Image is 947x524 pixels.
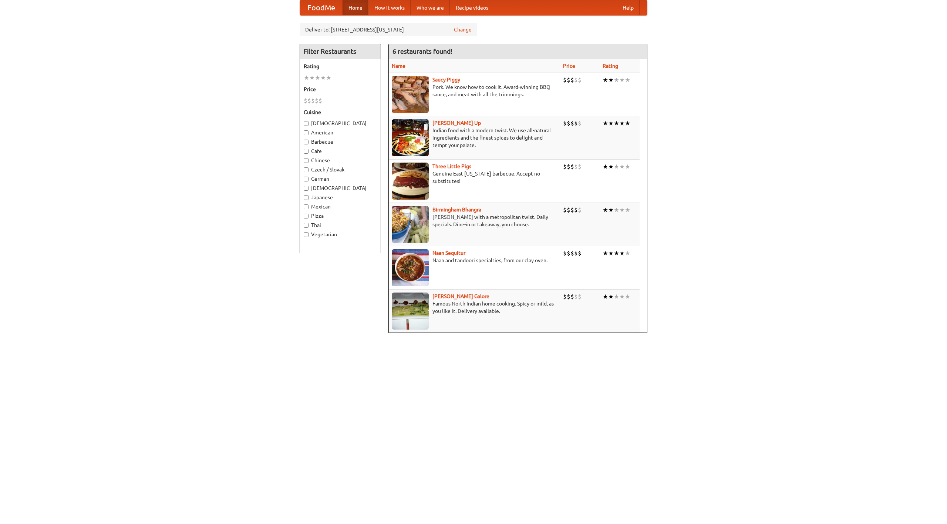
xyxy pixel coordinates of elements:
[304,86,377,93] h5: Price
[619,206,625,214] li: ★
[625,76,630,84] li: ★
[432,77,460,83] a: Saucy Piggy
[315,97,319,105] li: $
[392,249,429,286] img: naansequitur.jpg
[300,23,477,36] div: Deliver to: [STREET_ADDRESS][US_STATE]
[300,0,343,15] a: FoodMe
[570,293,574,301] li: $
[578,119,582,127] li: $
[304,231,377,238] label: Vegetarian
[563,206,567,214] li: $
[304,194,377,201] label: Japanese
[625,293,630,301] li: ★
[603,63,618,69] a: Rating
[309,74,315,82] li: ★
[608,206,614,214] li: ★
[304,138,377,146] label: Barbecue
[603,163,608,171] li: ★
[304,157,377,164] label: Chinese
[304,175,377,183] label: German
[304,232,309,237] input: Vegetarian
[608,163,614,171] li: ★
[392,127,557,149] p: Indian food with a modern twist. We use all-natural ingredients and the finest spices to delight ...
[567,76,570,84] li: $
[608,119,614,127] li: ★
[617,0,640,15] a: Help
[300,44,381,59] h4: Filter Restaurants
[304,147,377,155] label: Cafe
[304,120,377,127] label: [DEMOGRAPHIC_DATA]
[574,206,578,214] li: $
[304,97,307,105] li: $
[567,119,570,127] li: $
[614,249,619,257] li: ★
[608,293,614,301] li: ★
[450,0,494,15] a: Recipe videos
[326,74,331,82] li: ★
[563,249,567,257] li: $
[343,0,368,15] a: Home
[619,293,625,301] li: ★
[578,76,582,84] li: $
[432,120,481,126] a: [PERSON_NAME] Up
[608,76,614,84] li: ★
[304,212,377,220] label: Pizza
[432,250,465,256] a: Naan Sequitur
[608,249,614,257] li: ★
[603,249,608,257] li: ★
[319,97,322,105] li: $
[578,206,582,214] li: $
[614,293,619,301] li: ★
[578,163,582,171] li: $
[432,207,481,213] a: Birmingham Bhangra
[567,293,570,301] li: $
[304,203,377,210] label: Mexican
[304,195,309,200] input: Japanese
[304,149,309,154] input: Cafe
[625,119,630,127] li: ★
[392,163,429,200] img: littlepigs.jpg
[304,167,309,172] input: Czech / Slovak
[625,163,630,171] li: ★
[304,184,377,192] label: [DEMOGRAPHIC_DATA]
[392,293,429,330] img: currygalore.jpg
[304,186,309,191] input: [DEMOGRAPHIC_DATA]
[619,76,625,84] li: ★
[567,163,570,171] li: $
[307,97,311,105] li: $
[411,0,450,15] a: Who we are
[304,177,309,181] input: German
[392,119,429,156] img: curryup.jpg
[392,213,557,228] p: [PERSON_NAME] with a metropolitan twist. Daily specials. Dine-in or takeaway, you choose.
[619,119,625,127] li: ★
[570,163,574,171] li: $
[563,163,567,171] li: $
[392,48,452,55] ng-pluralize: 6 restaurants found!
[570,76,574,84] li: $
[432,163,471,169] a: Three Little Pigs
[392,300,557,315] p: Famous North Indian home cooking. Spicy or mild, as you like it. Delivery available.
[392,83,557,98] p: Pork. We know how to cook it. Award-winning BBQ sauce, and meat with all the trimmings.
[304,63,377,70] h5: Rating
[392,76,429,113] img: saucy.jpg
[567,206,570,214] li: $
[392,170,557,185] p: Genuine East [US_STATE] barbecue. Accept no substitutes!
[304,74,309,82] li: ★
[304,140,309,144] input: Barbecue
[304,129,377,136] label: American
[567,249,570,257] li: $
[392,206,429,243] img: bhangra.jpg
[614,76,619,84] li: ★
[311,97,315,105] li: $
[315,74,320,82] li: ★
[619,163,625,171] li: ★
[368,0,411,15] a: How it works
[320,74,326,82] li: ★
[625,206,630,214] li: ★
[304,221,377,229] label: Thai
[574,163,578,171] li: $
[614,206,619,214] li: ★
[432,293,489,299] a: [PERSON_NAME] Galore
